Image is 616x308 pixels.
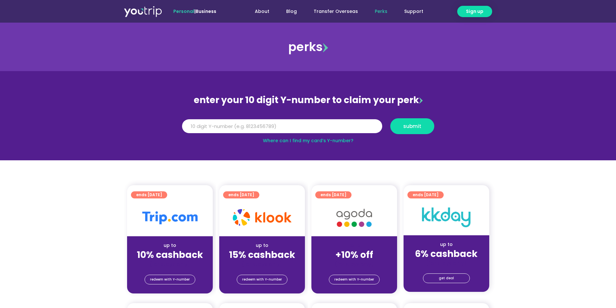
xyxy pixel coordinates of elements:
span: ends [DATE] [413,191,438,198]
a: Where can I find my card’s Y-number? [263,137,353,144]
strong: 15% cashback [229,249,295,261]
a: ends [DATE] [407,191,444,198]
input: 10 digit Y-number (e.g. 8123456789) [182,119,382,133]
a: Support [396,5,432,17]
button: submit [390,118,434,134]
strong: +10% off [335,249,373,261]
span: submit [403,124,421,129]
span: up to [348,242,360,249]
span: get deal [439,274,454,283]
div: (for stays only) [317,261,392,268]
a: ends [DATE] [223,191,259,198]
a: Business [196,8,216,15]
a: Sign up [457,6,492,17]
span: Personal [173,8,194,15]
a: redeem with Y-number [329,275,380,284]
div: (for stays only) [224,261,300,268]
span: redeem with Y-number [150,275,190,284]
a: ends [DATE] [131,191,167,198]
div: up to [132,242,208,249]
span: ends [DATE] [136,191,162,198]
div: (for stays only) [409,260,484,267]
a: About [246,5,278,17]
span: Sign up [466,8,483,15]
span: redeem with Y-number [242,275,282,284]
strong: 6% cashback [415,248,478,260]
a: redeem with Y-number [145,275,195,284]
span: ends [DATE] [228,191,254,198]
a: ends [DATE] [315,191,351,198]
a: Blog [278,5,305,17]
a: get deal [423,273,470,283]
a: redeem with Y-number [237,275,287,284]
div: up to [224,242,300,249]
span: | [173,8,216,15]
span: redeem with Y-number [334,275,374,284]
div: enter your 10 digit Y-number to claim your perk [179,92,438,109]
form: Y Number [182,118,434,139]
a: Perks [366,5,396,17]
a: Transfer Overseas [305,5,366,17]
span: ends [DATE] [320,191,346,198]
div: up to [409,241,484,248]
strong: 10% cashback [137,249,203,261]
div: (for stays only) [132,261,208,268]
nav: Menu [234,5,432,17]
